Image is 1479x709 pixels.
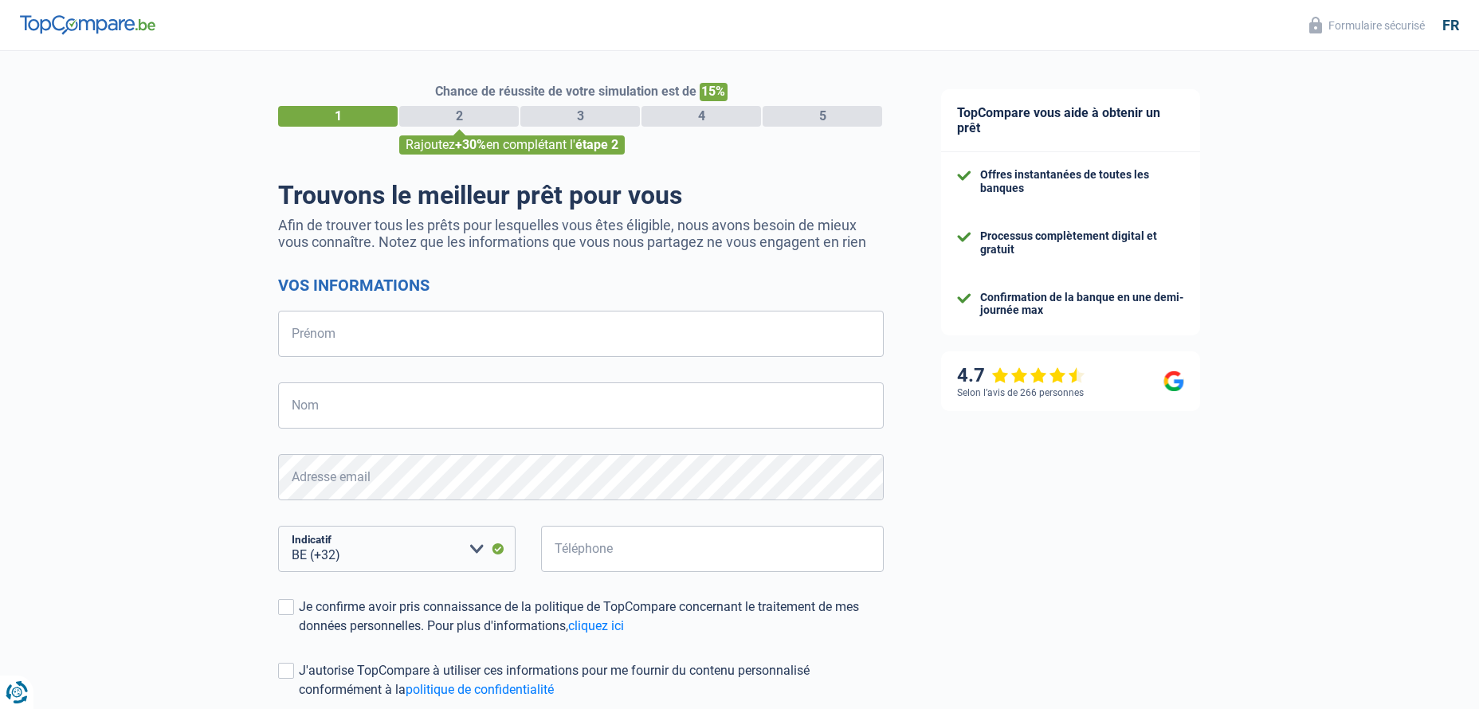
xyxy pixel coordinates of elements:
[278,180,884,210] h1: Trouvons le meilleur prêt pour vous
[299,661,884,699] div: J'autorise TopCompare à utiliser ces informations pour me fournir du contenu personnalisé conform...
[957,364,1085,387] div: 4.7
[1300,12,1434,38] button: Formulaire sécurisé
[763,106,882,127] div: 5
[406,682,554,697] a: politique de confidentialité
[435,84,696,99] span: Chance de réussite de votre simulation est de
[299,597,884,636] div: Je confirme avoir pris connaissance de la politique de TopCompare concernant le traitement de mes...
[1442,17,1459,34] div: fr
[20,15,155,34] img: TopCompare Logo
[641,106,761,127] div: 4
[399,106,519,127] div: 2
[541,526,884,572] input: 401020304
[941,89,1200,152] div: TopCompare vous aide à obtenir un prêt
[278,217,884,250] p: Afin de trouver tous les prêts pour lesquelles vous êtes éligible, nous avons besoin de mieux vou...
[399,135,625,155] div: Rajoutez en complétant l'
[980,291,1184,318] div: Confirmation de la banque en une demi-journée max
[575,137,618,152] span: étape 2
[980,168,1184,195] div: Offres instantanées de toutes les banques
[278,276,884,295] h2: Vos informations
[278,106,398,127] div: 1
[568,618,624,633] a: cliquez ici
[957,387,1084,398] div: Selon l’avis de 266 personnes
[700,83,728,101] span: 15%
[980,229,1184,257] div: Processus complètement digital et gratuit
[455,137,486,152] span: +30%
[520,106,640,127] div: 3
